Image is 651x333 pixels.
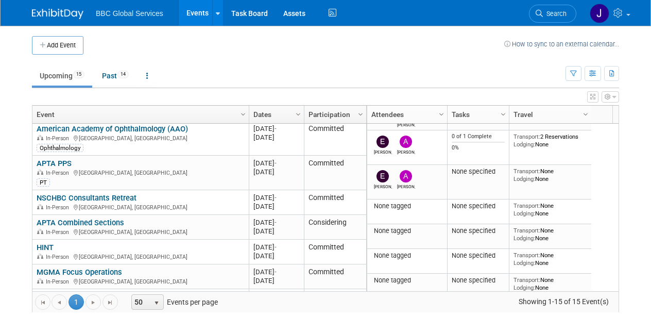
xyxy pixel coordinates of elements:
[238,106,249,121] a: Column Settings
[513,133,588,148] div: 2 Reservations None
[117,71,129,78] span: 14
[304,215,366,240] td: Considering
[46,254,72,260] span: In-Person
[35,294,50,310] a: Go to the first page
[275,243,277,251] span: -
[253,268,299,276] div: [DATE]
[32,36,83,55] button: Add Event
[371,252,443,260] div: None tagged
[37,134,244,142] div: [GEOGRAPHIC_DATA], [GEOGRAPHIC_DATA]
[37,135,43,140] img: In-Person Event
[356,110,365,119] span: Column Settings
[32,9,83,19] img: ExhibitDay
[304,240,366,264] td: Committed
[513,252,588,267] div: None None
[96,9,163,18] span: BBC Global Services
[85,294,101,310] a: Go to the next page
[37,159,72,168] a: APTA PPS
[436,106,448,121] a: Column Settings
[37,278,43,284] img: In-Person Event
[253,106,297,123] a: Dates
[253,202,299,211] div: [DATE]
[37,106,242,123] a: Event
[73,71,84,78] span: 15
[513,168,588,182] div: None None
[499,110,507,119] span: Column Settings
[37,124,188,134] a: American Academy of Ophthalmology (AAO)
[37,178,50,187] div: PT
[46,135,72,142] span: In-Person
[253,133,299,142] div: [DATE]
[513,227,540,234] span: Transport:
[452,168,505,176] div: None specified
[304,121,366,156] td: Committed
[253,243,299,252] div: [DATE]
[400,170,412,182] img: Alex Corrigan
[253,227,299,236] div: [DATE]
[275,194,277,202] span: -
[275,268,277,276] span: -
[513,276,540,284] span: Transport:
[374,182,392,189] div: Ethan Denkensohn
[37,203,244,211] div: [GEOGRAPHIC_DATA], [GEOGRAPHIC_DATA]
[253,124,299,133] div: [DATE]
[376,170,389,182] img: Ethan Denkensohn
[452,202,505,210] div: None specified
[374,148,392,155] div: Ethan Denkensohn
[513,235,535,242] span: Lodging:
[452,252,505,260] div: None specified
[513,284,535,291] span: Lodging:
[309,106,359,123] a: Participation
[355,106,367,121] a: Column Settings
[37,168,244,177] div: [GEOGRAPHIC_DATA], [GEOGRAPHIC_DATA]
[513,276,588,291] div: None None
[102,294,118,310] a: Go to the last page
[239,110,247,119] span: Column Settings
[39,298,47,307] span: Go to the first page
[397,148,415,155] div: Alex Corrigan
[52,294,67,310] a: Go to the previous page
[452,227,505,235] div: None specified
[94,66,136,86] a: Past14
[452,276,505,285] div: None specified
[37,243,54,252] a: HINT
[275,125,277,132] span: -
[437,110,446,119] span: Column Settings
[513,106,585,123] a: Travel
[253,276,299,285] div: [DATE]
[275,159,277,167] span: -
[498,106,509,121] a: Column Settings
[37,204,43,209] img: In-Person Event
[37,277,244,286] div: [GEOGRAPHIC_DATA], [GEOGRAPHIC_DATA]
[106,298,114,307] span: Go to the last page
[580,106,592,121] a: Column Settings
[37,227,244,236] div: [GEOGRAPHIC_DATA], [GEOGRAPHIC_DATA]
[118,294,228,310] span: Events per page
[371,227,443,235] div: None tagged
[513,202,540,209] span: Transport:
[55,298,63,307] span: Go to the previous page
[513,210,535,217] span: Lodging:
[37,218,124,227] a: APTA Combined Sections
[397,182,415,189] div: Alex Corrigan
[253,193,299,202] div: [DATE]
[37,170,43,175] img: In-Person Event
[513,141,535,148] span: Lodging:
[452,106,502,123] a: Tasks
[543,10,567,18] span: Search
[513,133,540,140] span: Transport:
[371,106,440,123] a: Attendees
[37,193,136,203] a: NSCHBC Consultants Retreat
[46,204,72,211] span: In-Person
[513,168,540,175] span: Transport:
[304,264,366,289] td: Committed
[304,156,366,190] td: Committed
[37,229,43,234] img: In-Person Event
[152,299,161,307] span: select
[275,219,277,226] span: -
[590,4,609,23] img: Jennifer Benedict
[253,159,299,168] div: [DATE]
[253,218,299,227] div: [DATE]
[452,144,505,152] div: 0%
[89,298,97,307] span: Go to the next page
